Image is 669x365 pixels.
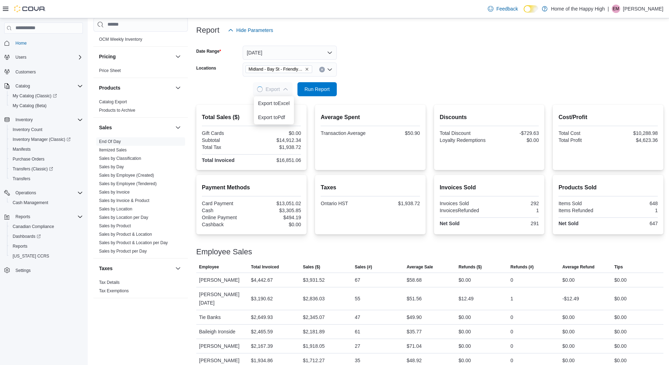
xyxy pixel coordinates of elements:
[511,264,534,270] span: Refunds (#)
[202,157,235,163] strong: Total Invoiced
[196,26,219,34] h3: Report
[99,68,121,73] span: Price Sheet
[440,183,539,192] h2: Invoices Sold
[202,144,250,150] div: Total Tax
[99,190,130,195] a: Sales by Invoice
[225,23,276,37] button: Hide Parameters
[13,189,39,197] button: Operations
[459,356,471,365] div: $0.00
[174,123,182,132] button: Sales
[10,222,57,231] a: Canadian Compliance
[612,5,620,13] div: Epii Macdonald
[407,327,422,336] div: $35.77
[558,201,606,206] div: Items Sold
[440,113,539,122] h2: Discounts
[13,200,48,206] span: Cash Management
[196,248,252,256] h3: Employee Sales
[10,145,33,154] a: Manifests
[511,342,513,350] div: 0
[491,137,539,143] div: $0.00
[99,181,157,187] span: Sales by Employee (Tendered)
[1,52,86,62] button: Users
[15,190,36,196] span: Operations
[202,201,250,206] div: Card Payment
[258,115,290,120] span: Export to Pdf
[562,294,579,303] div: -$12.49
[440,201,488,206] div: Invoices Sold
[174,52,182,61] button: Pricing
[7,232,86,241] a: Dashboards
[99,240,168,246] span: Sales by Product & Location per Day
[15,69,36,75] span: Customers
[251,327,273,336] div: $2,465.59
[459,264,482,270] span: Refunds ($)
[562,342,575,350] div: $0.00
[7,135,86,144] a: Inventory Manager (Classic)
[321,183,420,192] h2: Taxes
[10,242,83,250] span: Reports
[355,264,372,270] span: Sales (#)
[610,201,658,206] div: 648
[93,278,188,298] div: Taxes
[202,222,250,227] div: Cashback
[251,313,273,321] div: $2,649.93
[355,294,360,303] div: 55
[1,66,86,77] button: Customers
[99,248,147,254] span: Sales by Product per Day
[440,221,460,226] strong: Net Sold
[1,265,86,275] button: Settings
[15,117,33,123] span: Inventory
[13,156,45,162] span: Purchase Orders
[614,276,627,284] div: $0.00
[355,356,360,365] div: 35
[99,173,154,178] a: Sales by Employee (Created)
[13,234,41,239] span: Dashboards
[13,116,35,124] button: Inventory
[562,276,575,284] div: $0.00
[99,84,120,91] h3: Products
[407,356,422,365] div: $48.92
[99,215,148,220] a: Sales by Location per Day
[199,264,219,270] span: Employee
[99,156,141,161] span: Sales by Classification
[257,82,288,96] span: Export
[99,280,120,285] a: Tax Details
[99,189,130,195] span: Sales by Invoice
[7,144,86,154] button: Manifests
[93,66,188,78] div: Pricing
[99,232,152,237] a: Sales by Product & Location
[10,252,52,260] a: [US_STATE] CCRS
[10,135,83,144] span: Inventory Manager (Classic)
[13,68,39,76] a: Customers
[7,251,86,261] button: [US_STATE] CCRS
[13,53,29,61] button: Users
[7,164,86,174] a: Transfers (Classic)
[321,113,420,122] h2: Average Spent
[440,137,488,143] div: Loyalty Redemptions
[99,37,142,42] a: OCM Weekly Inventory
[440,130,488,136] div: Total Discount
[13,53,83,61] span: Users
[10,92,83,100] span: My Catalog (Classic)
[610,137,658,143] div: $4,623.36
[99,198,149,203] a: Sales by Invoice & Product
[10,102,83,110] span: My Catalog (Beta)
[13,103,47,109] span: My Catalog (Beta)
[13,127,42,132] span: Inventory Count
[319,67,325,72] button: Clear input
[13,213,83,221] span: Reports
[99,147,127,153] span: Itemized Sales
[10,92,60,100] a: My Catalog (Classic)
[251,342,273,350] div: $2,167.39
[99,108,135,113] a: Products to Archive
[99,288,129,293] a: Tax Exemptions
[251,264,279,270] span: Total Invoiced
[13,39,83,47] span: Home
[10,242,30,250] a: Reports
[253,215,301,220] div: $494.19
[7,174,86,184] button: Transfers
[558,208,606,213] div: Items Refunded
[236,27,273,34] span: Hide Parameters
